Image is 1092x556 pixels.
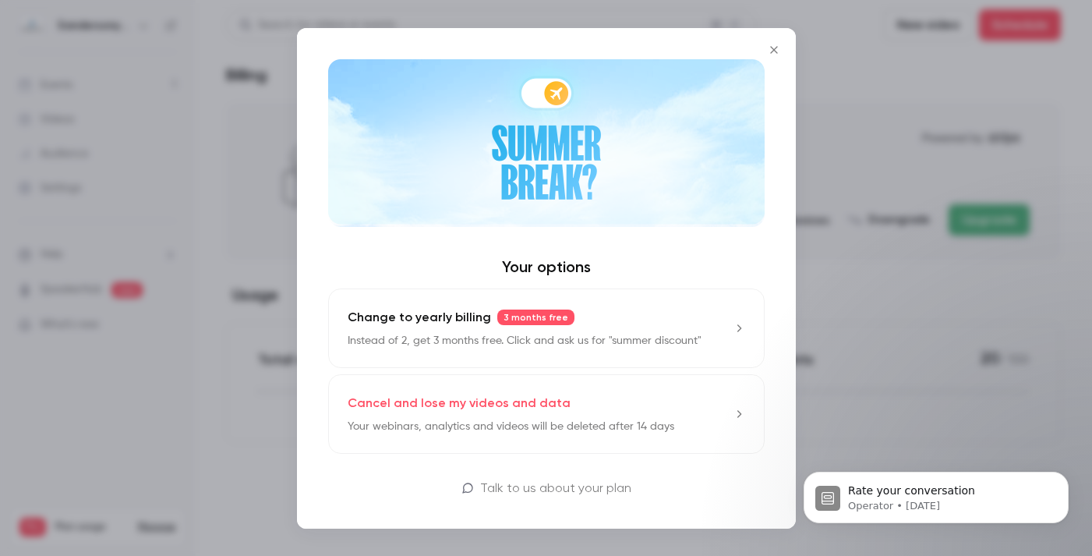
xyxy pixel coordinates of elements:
[348,333,701,349] p: Instead of 2, get 3 months free. Click and ask us for "summer discount"
[328,59,765,227] img: Summer Break
[480,479,631,498] p: Talk to us about your plan
[758,34,790,66] button: Close
[328,479,765,498] a: Talk to us about your plan
[497,310,574,325] span: 3 months free
[348,394,571,413] p: Cancel and lose my videos and data
[780,439,1092,548] iframe: Intercom notifications message
[348,419,674,434] p: Your webinars, analytics and videos will be deleted after 14 days
[328,257,765,276] h4: Your options
[348,308,491,327] span: Change to yearly billing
